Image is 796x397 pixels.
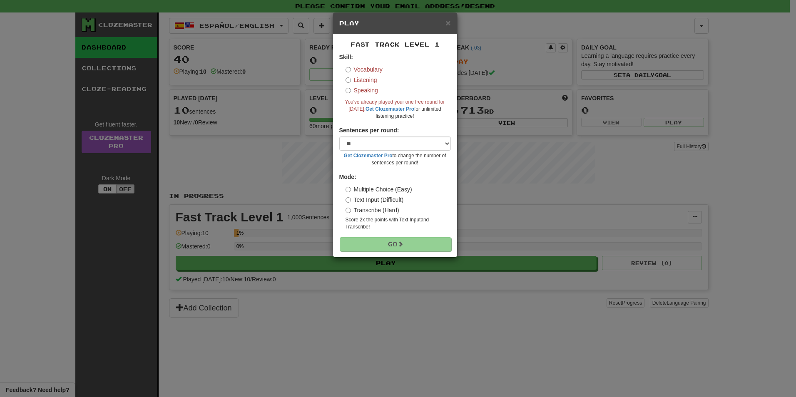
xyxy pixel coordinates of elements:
[351,41,440,48] span: Fast Track Level 1
[346,206,399,214] label: Transcribe (Hard)
[339,174,356,180] strong: Mode:
[445,18,450,27] span: ×
[346,86,378,94] label: Speaking
[346,216,451,231] small: Score 2x the points with Text Input and Transcribe !
[346,187,351,192] input: Multiple Choice (Easy)
[346,77,351,83] input: Listening
[346,65,383,74] label: Vocabulary
[339,152,451,166] small: to change the number of sentences per round!
[346,76,377,84] label: Listening
[339,99,451,120] small: for unlimited listening practice!
[346,197,351,203] input: Text Input (Difficult)
[366,106,414,112] a: Get Clozemaster Pro
[339,126,399,134] label: Sentences per round:
[345,99,445,112] span: You've already played your one free round for [DATE].
[340,237,451,251] button: Go
[339,19,451,27] h5: Play
[346,196,404,204] label: Text Input (Difficult)
[346,185,412,194] label: Multiple Choice (Easy)
[344,153,393,159] a: Get Clozemaster Pro
[339,54,353,60] strong: Skill:
[346,67,351,72] input: Vocabulary
[445,18,450,27] button: Close
[346,208,351,213] input: Transcribe (Hard)
[346,88,351,93] input: Speaking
